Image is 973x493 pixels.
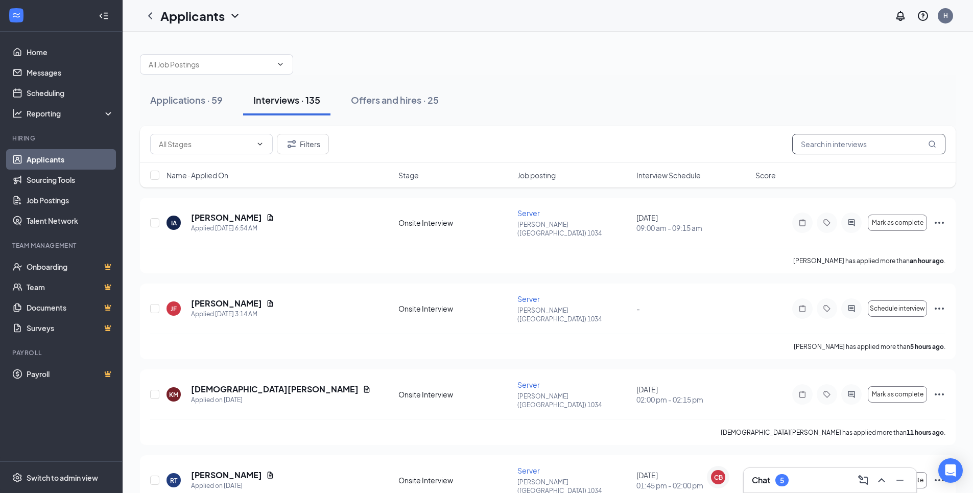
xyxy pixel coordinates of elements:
svg: MagnifyingGlass [928,140,936,148]
svg: QuestionInfo [917,10,929,22]
span: Score [755,170,776,180]
span: Server [517,208,540,218]
svg: Notifications [894,10,907,22]
p: [PERSON_NAME] has applied more than . [794,342,945,351]
div: Switch to admin view [27,473,98,483]
svg: ChevronDown [229,10,241,22]
svg: Collapse [99,11,109,21]
div: Reporting [27,108,114,119]
div: Payroll [12,348,112,357]
button: Filter Filters [277,134,329,154]
svg: Minimize [894,474,906,486]
button: ChevronUp [873,472,890,488]
span: Server [517,380,540,389]
div: Applied on [DATE] [191,395,371,405]
svg: Tag [821,219,833,227]
svg: Tag [821,390,833,398]
svg: WorkstreamLogo [11,10,21,20]
div: KM [169,390,178,399]
div: Onsite Interview [398,218,511,228]
a: Messages [27,62,114,83]
span: Mark as complete [872,391,923,398]
h5: [PERSON_NAME] [191,469,262,481]
div: [DATE] [636,470,749,490]
svg: ActiveChat [845,219,858,227]
svg: Settings [12,473,22,483]
div: Offers and hires · 25 [351,93,439,106]
svg: Note [796,219,809,227]
a: Job Postings [27,190,114,210]
h5: [PERSON_NAME] [191,298,262,309]
div: JF [171,304,177,313]
svg: Document [266,471,274,479]
p: [PERSON_NAME] has applied more than . [793,256,945,265]
b: an hour ago [910,257,944,265]
span: Stage [398,170,419,180]
button: Mark as complete [868,386,927,403]
svg: ChevronUp [875,474,888,486]
span: Name · Applied On [167,170,228,180]
a: Home [27,42,114,62]
div: [DATE] [636,213,749,233]
a: Talent Network [27,210,114,231]
span: Interview Schedule [636,170,701,180]
b: 5 hours ago [910,343,944,350]
svg: Tag [821,304,833,313]
a: PayrollCrown [27,364,114,384]
span: Server [517,294,540,303]
h1: Applicants [160,7,225,25]
div: Team Management [12,241,112,250]
h5: [DEMOGRAPHIC_DATA][PERSON_NAME] [191,384,359,395]
svg: ComposeMessage [857,474,869,486]
div: Applications · 59 [150,93,223,106]
div: Onsite Interview [398,303,511,314]
div: [DATE] [636,384,749,405]
div: Open Intercom Messenger [938,458,963,483]
button: Mark as complete [868,215,927,231]
input: All Stages [159,138,252,150]
div: CB [714,473,723,482]
a: TeamCrown [27,277,114,297]
button: Minimize [892,472,908,488]
div: 5 [780,476,784,485]
span: - [636,304,640,313]
span: 09:00 am - 09:15 am [636,223,749,233]
svg: Ellipses [933,388,945,401]
button: Schedule interview [868,300,927,317]
span: Job posting [517,170,556,180]
svg: ChevronLeft [144,10,156,22]
svg: Ellipses [933,474,945,486]
div: Onsite Interview [398,475,511,485]
svg: ChevronDown [256,140,264,148]
a: Sourcing Tools [27,170,114,190]
svg: ChevronDown [276,60,284,68]
input: Search in interviews [792,134,945,154]
svg: ActiveChat [845,390,858,398]
p: [PERSON_NAME] ([GEOGRAPHIC_DATA]) 1034 [517,306,630,323]
div: Onsite Interview [398,389,511,400]
div: Applied on [DATE] [191,481,274,491]
span: 02:00 pm - 02:15 pm [636,394,749,405]
a: OnboardingCrown [27,256,114,277]
div: Hiring [12,134,112,143]
p: [PERSON_NAME] ([GEOGRAPHIC_DATA]) 1034 [517,392,630,409]
div: H [943,11,948,20]
span: 01:45 pm - 02:00 pm [636,480,749,490]
a: Scheduling [27,83,114,103]
svg: Document [363,385,371,393]
svg: Note [796,390,809,398]
span: Schedule interview [870,305,925,312]
svg: ActiveChat [845,304,858,313]
span: Mark as complete [872,219,923,226]
p: [DEMOGRAPHIC_DATA][PERSON_NAME] has applied more than . [721,428,945,437]
div: Interviews · 135 [253,93,320,106]
svg: Document [266,214,274,222]
svg: Ellipses [933,302,945,315]
svg: Document [266,299,274,308]
div: Applied [DATE] 3:14 AM [191,309,274,319]
button: ComposeMessage [855,472,871,488]
a: SurveysCrown [27,318,114,338]
div: IA [171,219,177,227]
div: RT [170,476,177,485]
